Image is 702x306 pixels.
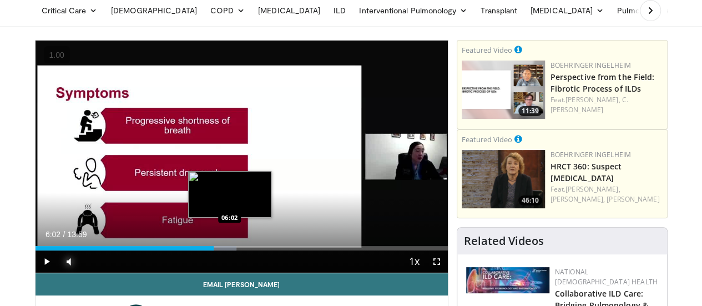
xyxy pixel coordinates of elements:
[462,45,512,55] small: Featured Video
[551,194,605,204] a: [PERSON_NAME],
[462,61,545,119] a: 11:39
[464,234,544,248] h4: Related Videos
[188,171,271,218] img: image.jpeg
[36,250,58,273] button: Play
[462,134,512,144] small: Featured Video
[551,72,655,94] a: Perspective from the Field: Fibrotic Process of ILDs
[551,184,663,204] div: Feat.
[58,250,80,273] button: Mute
[607,194,659,204] a: [PERSON_NAME]
[36,246,448,250] div: Progress Bar
[518,195,542,205] span: 46:10
[36,273,448,295] a: Email [PERSON_NAME]
[462,150,545,208] img: 8340d56b-4f12-40ce-8f6a-f3da72802623.png.150x105_q85_crop-smart_upscale.png
[403,250,426,273] button: Playback Rate
[466,267,549,293] img: 7e341e47-e122-4d5e-9c74-d0a8aaff5d49.jpg.150x105_q85_autocrop_double_scale_upscale_version-0.2.jpg
[551,61,631,70] a: Boehringer Ingelheim
[46,230,60,239] span: 6:02
[565,95,620,104] a: [PERSON_NAME],
[555,267,658,287] a: National [DEMOGRAPHIC_DATA] Health
[462,150,545,208] a: 46:10
[551,95,663,115] div: Feat.
[67,230,87,239] span: 13:59
[63,230,65,239] span: /
[518,106,542,116] span: 11:39
[551,150,631,159] a: Boehringer Ingelheim
[426,250,448,273] button: Fullscreen
[36,41,448,273] video-js: Video Player
[551,95,628,114] a: C. [PERSON_NAME]
[551,161,622,183] a: HRCT 360: Suspect [MEDICAL_DATA]
[565,184,620,194] a: [PERSON_NAME],
[462,61,545,119] img: 0d260a3c-dea8-4d46-9ffd-2859801fb613.png.150x105_q85_crop-smart_upscale.png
